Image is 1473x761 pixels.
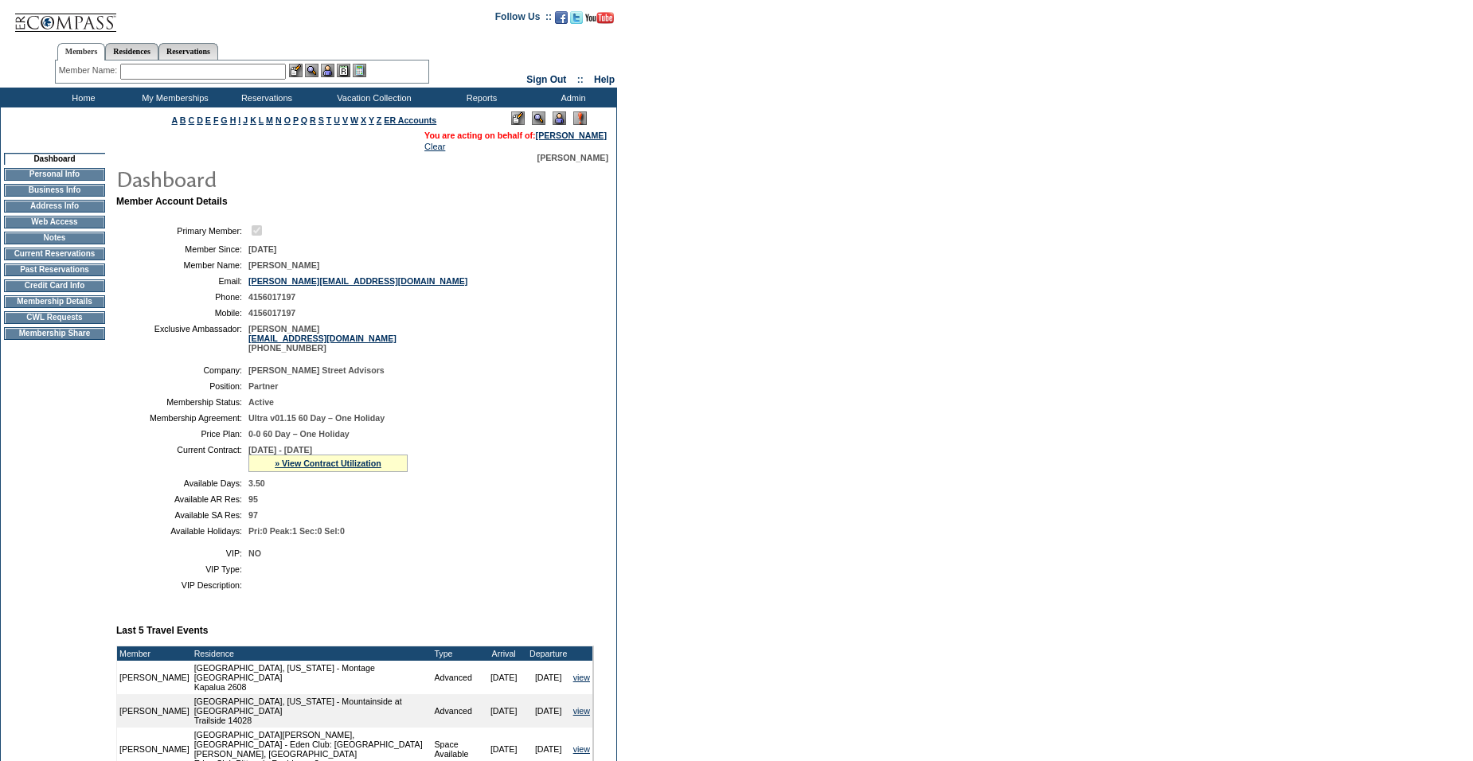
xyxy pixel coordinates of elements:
a: [EMAIL_ADDRESS][DOMAIN_NAME] [248,334,397,343]
a: H [230,115,236,125]
a: Y [369,115,374,125]
img: View Mode [532,111,545,125]
a: L [259,115,264,125]
td: Departure [526,646,571,661]
td: Residence [192,646,432,661]
a: view [573,706,590,716]
img: Subscribe to our YouTube Channel [585,12,614,24]
a: view [573,673,590,682]
td: Member Name: [123,260,242,270]
td: Web Access [4,216,105,228]
td: My Memberships [127,88,219,107]
span: [PERSON_NAME] [PHONE_NUMBER] [248,324,397,353]
td: Admin [526,88,617,107]
td: Price Plan: [123,429,242,439]
a: R [310,115,316,125]
td: [DATE] [482,694,526,728]
a: I [238,115,240,125]
a: S [318,115,324,125]
td: Address Info [4,200,105,213]
a: W [350,115,358,125]
td: Exclusive Ambassador: [123,324,242,353]
a: D [197,115,203,125]
a: P [293,115,299,125]
td: Credit Card Info [4,279,105,292]
a: E [205,115,211,125]
td: Member [117,646,192,661]
td: Phone: [123,292,242,302]
a: A [172,115,178,125]
td: Current Contract: [123,445,242,472]
td: Dashboard [4,153,105,165]
a: view [573,744,590,754]
td: Available Holidays: [123,526,242,536]
a: C [188,115,194,125]
td: Personal Info [4,168,105,181]
td: VIP Type: [123,564,242,574]
span: 4156017197 [248,308,295,318]
span: 4156017197 [248,292,295,302]
td: CWL Requests [4,311,105,324]
td: VIP Description: [123,580,242,590]
td: Membership Agreement: [123,413,242,423]
a: [PERSON_NAME] [536,131,607,140]
td: Mobile: [123,308,242,318]
td: Vacation Collection [311,88,434,107]
td: Membership Status: [123,397,242,407]
img: Log Concern/Member Elevation [573,111,587,125]
td: Home [36,88,127,107]
span: Ultra v01.15 60 Day – One Holiday [248,413,385,423]
a: O [284,115,291,125]
a: Subscribe to our YouTube Channel [585,16,614,25]
a: J [243,115,248,125]
td: [GEOGRAPHIC_DATA], [US_STATE] - Mountainside at [GEOGRAPHIC_DATA] Trailside 14028 [192,694,432,728]
td: Company: [123,365,242,375]
img: Impersonate [553,111,566,125]
span: 3.50 [248,478,265,488]
a: Become our fan on Facebook [555,16,568,25]
td: Member Since: [123,244,242,254]
a: Z [377,115,382,125]
b: Member Account Details [116,196,228,207]
td: Follow Us :: [495,10,552,29]
a: X [361,115,366,125]
td: Current Reservations [4,248,105,260]
td: Notes [4,232,105,244]
img: Reservations [337,64,350,77]
a: F [213,115,219,125]
span: NO [248,548,261,558]
img: Impersonate [321,64,334,77]
img: Edit Mode [511,111,525,125]
td: Membership Share [4,327,105,340]
td: Available Days: [123,478,242,488]
a: [PERSON_NAME][EMAIL_ADDRESS][DOMAIN_NAME] [248,276,467,286]
td: [DATE] [526,661,571,694]
span: [DATE] - [DATE] [248,445,312,455]
td: Business Info [4,184,105,197]
a: K [250,115,256,125]
td: Primary Member: [123,223,242,238]
td: [PERSON_NAME] [117,661,192,694]
span: 97 [248,510,258,520]
span: [DATE] [248,244,276,254]
a: Clear [424,142,445,151]
a: Reservations [158,43,218,60]
td: [PERSON_NAME] [117,694,192,728]
span: [PERSON_NAME] Street Advisors [248,365,385,375]
a: Sign Out [526,74,566,85]
img: b_calculator.gif [353,64,366,77]
b: Last 5 Travel Events [116,625,208,636]
td: Type [432,646,481,661]
td: [DATE] [526,694,571,728]
a: M [266,115,273,125]
td: [GEOGRAPHIC_DATA], [US_STATE] - Montage [GEOGRAPHIC_DATA] Kapalua 2608 [192,661,432,694]
a: B [180,115,186,125]
td: Advanced [432,694,481,728]
span: [PERSON_NAME] [537,153,608,162]
td: VIP: [123,548,242,558]
a: » View Contract Utilization [275,459,381,468]
a: Follow us on Twitter [570,16,583,25]
span: You are acting on behalf of: [424,131,607,140]
a: Q [301,115,307,125]
td: Available AR Res: [123,494,242,504]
